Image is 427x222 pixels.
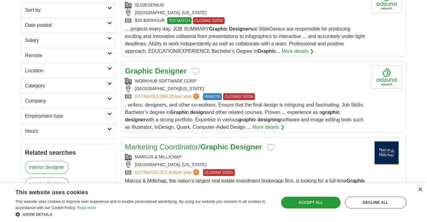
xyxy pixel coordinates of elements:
span: TOP MATCH [167,17,192,24]
span: , writers, designers, and other co-workers. Ensure that the final design is intriguing and fascin... [125,102,364,130]
a: Salary [21,33,116,48]
h2: Salary [25,37,107,44]
strong: Designer [155,67,187,75]
h2: Company [25,97,107,105]
a: More details ❯ [282,48,314,55]
strong: designer [125,117,146,122]
div: [GEOGRAPHIC_DATA][US_STATE] [125,86,366,92]
h2: Date posted [25,22,107,29]
a: Date posted [21,18,116,33]
strong: Graphic [200,143,228,151]
a: Category [21,78,116,93]
strong: Graphic [125,67,153,75]
div: WORKHUB SOFTWARE CORP [125,78,366,84]
h2: Sort by [25,6,107,14]
a: interior designer [25,161,68,174]
h2: Related searches [25,148,112,157]
div: Close [418,187,422,192]
div: Decline all [345,197,406,208]
a: Read more, opens a new window [77,206,96,210]
strong: Graphic [170,110,189,115]
button: Add to favorite jobs [192,68,200,75]
span: ? [193,93,199,99]
strong: Graphic [209,26,227,31]
span: CLOSING SOON [223,93,255,100]
div: SLIDEGENIUS [125,2,366,8]
span: REMOTE [203,93,222,100]
a: Graphic Designer [125,67,187,75]
a: MARCUS & MILLICHAP [135,154,182,159]
h2: Category [25,82,107,90]
strong: Graphic [346,178,365,183]
span: $72,628 [160,170,176,175]
strong: graphic [322,110,340,115]
h2: Hours [25,128,107,135]
strong: Designer [230,143,262,151]
span: This website uses cookies to improve user experience and to enable personalised advertising. By u... [15,199,265,210]
span: ? [193,169,199,175]
img: Marcus and Millichap logo [371,141,402,165]
span: Show details [23,212,52,217]
a: Location [21,63,116,78]
div: [GEOGRAPHIC_DATA], [US_STATE] [125,161,366,168]
h2: Remote [25,52,107,59]
h2: Employment type [25,112,107,120]
strong: Designers [229,26,253,31]
a: Remote [21,48,116,63]
a: Company [21,93,116,108]
strong: Graphic [258,48,276,54]
a: service designer [25,178,69,191]
span: CLOSING SOON [203,169,235,176]
a: Employment type [21,108,116,124]
strong: design [190,110,206,115]
a: Sort by [21,2,116,18]
button: Add to favorite jobs [267,144,275,151]
h2: Location [25,67,107,74]
a: ESTIMATED:$72,628per year? [135,169,201,176]
div: Show details [15,211,271,217]
span: CLOSING SOON [193,17,225,24]
div: [GEOGRAPHIC_DATA], [US_STATE] [125,10,366,16]
a: Marketing Coordinator/Graphic Designer [125,143,262,151]
img: Company logo [371,65,402,89]
strong: designing [258,117,281,122]
a: More details ❯ [252,124,285,131]
a: Hours [21,124,116,139]
span: Marcus & Millichap, the nation's largest real estate investment brokerage firm, is looking for a ... [125,178,365,191]
span: $66,353 [160,94,176,99]
div: This website uses cookies [15,187,255,196]
strong: graphic [238,117,256,122]
a: ESTIMATED:$66,353per year? [135,93,201,100]
span: ... projects every day. JOB SUMMARY at SlideGenius are responsible for producing exciting and inn... [125,26,365,54]
div: Accept all [281,197,341,208]
div: $20-$30/HOUR [125,17,366,24]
